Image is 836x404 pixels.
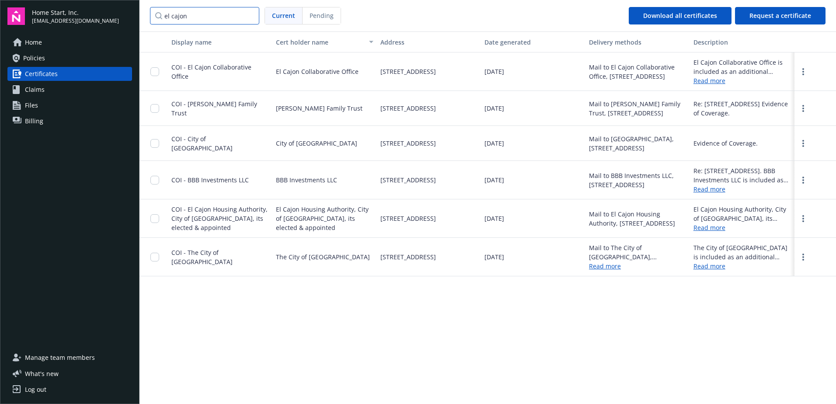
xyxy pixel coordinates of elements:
[589,99,686,118] div: Mail to [PERSON_NAME] Family Trust, [STREET_ADDRESS]
[484,104,504,113] span: [DATE]
[171,38,269,47] div: Display name
[310,11,334,20] span: Pending
[276,175,337,185] span: BBB Investments LLC
[798,175,808,185] a: more
[798,103,808,114] a: more
[32,8,119,17] span: Home Start, Inc.
[25,83,45,97] span: Claims
[276,104,362,113] span: [PERSON_NAME] Family Trust
[589,38,686,47] div: Delivery methods
[171,205,268,232] span: COI - El Cajon Housing Authority, City of [GEOGRAPHIC_DATA], its elected & appointed
[150,139,159,148] input: Toggle Row Selected
[272,11,295,20] span: Current
[693,205,791,223] div: El Cajon Housing Authority, City of [GEOGRAPHIC_DATA], its elected & appointed officials, officer...
[171,63,251,80] span: COI - El Cajon Collaborative Office
[749,11,811,20] span: Request a certificate
[276,139,357,148] span: City of [GEOGRAPHIC_DATA]
[380,67,436,76] span: [STREET_ADDRESS]
[7,7,25,25] img: navigator-logo.svg
[589,63,686,81] div: Mail to El Cajon Collaborative Office, [STREET_ADDRESS]
[589,134,686,153] div: Mail to [GEOGRAPHIC_DATA], [STREET_ADDRESS]
[377,31,481,52] button: Address
[303,7,341,24] span: Pending
[380,139,436,148] span: [STREET_ADDRESS]
[589,262,621,270] a: Read more
[171,248,233,266] span: COI - The City of [GEOGRAPHIC_DATA]
[7,51,132,65] a: Policies
[589,243,686,261] div: Mail to The City of [GEOGRAPHIC_DATA], [STREET_ADDRESS]
[380,104,436,113] span: [STREET_ADDRESS]
[150,7,259,24] input: Filter certificates...
[272,31,377,52] button: Cert holder name
[484,67,504,76] span: [DATE]
[484,214,504,223] span: [DATE]
[276,67,359,76] span: El Cajon Collaborative Office
[693,38,791,47] div: Description
[693,223,791,232] a: Read more
[484,38,582,47] div: Date generated
[150,214,159,223] input: Toggle Row Selected
[643,7,717,24] div: Download all certificates
[484,252,504,261] span: [DATE]
[171,135,233,152] span: COI - City of [GEOGRAPHIC_DATA]
[23,51,45,65] span: Policies
[25,35,42,49] span: Home
[484,175,504,185] span: [DATE]
[693,185,791,194] a: Read more
[276,38,364,47] div: Cert holder name
[481,31,585,52] button: Date generated
[7,83,132,97] a: Claims
[693,166,791,185] div: Re: [STREET_ADDRESS]. BBB Investments LLC is included as an additional insured as required by a w...
[735,7,826,24] button: Request a certificate
[693,261,791,271] a: Read more
[150,176,159,185] input: Toggle Row Selected
[380,214,436,223] span: [STREET_ADDRESS]
[484,139,504,148] span: [DATE]
[276,205,373,232] span: El Cajon Housing Authority, City of [GEOGRAPHIC_DATA], its elected & appointed
[589,171,686,189] div: Mail to BBB Investments LLC, [STREET_ADDRESS]
[25,98,38,112] span: Files
[7,98,132,112] a: Files
[693,243,791,261] div: The City of [GEOGRAPHIC_DATA] is included as an additional insured as required by a written contr...
[7,35,132,49] a: Home
[798,66,808,77] a: more
[150,104,159,113] input: Toggle Row Selected
[798,252,808,262] a: more
[168,31,272,52] button: Display name
[798,138,808,149] a: more
[25,67,58,81] span: Certificates
[380,175,436,185] span: [STREET_ADDRESS]
[798,213,808,224] a: more
[7,67,132,81] a: Certificates
[693,76,791,85] a: Read more
[693,58,791,76] div: El Cajon Collaborative Office is included as an additional insured as required by a written contr...
[25,114,43,128] span: Billing
[690,31,794,52] button: Description
[629,7,731,24] button: Download all certificates
[171,100,257,117] span: COI - [PERSON_NAME] Family Trust
[589,209,686,228] div: Mail to El Cajon Housing Authority, [STREET_ADDRESS]
[150,67,159,76] input: Toggle Row Selected
[150,253,159,261] input: Toggle Row Selected
[171,176,249,184] span: COI - BBB Investments LLC
[380,252,436,261] span: [STREET_ADDRESS]
[7,114,132,128] a: Billing
[32,7,132,25] button: Home Start, Inc.[EMAIL_ADDRESS][DOMAIN_NAME]
[693,99,791,118] div: Re: [STREET_ADDRESS] Evidence of Coverage.
[693,139,758,148] div: Evidence of Coverage.
[32,17,119,25] span: [EMAIL_ADDRESS][DOMAIN_NAME]
[276,252,370,261] span: The City of [GEOGRAPHIC_DATA]
[585,31,690,52] button: Delivery methods
[380,38,478,47] div: Address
